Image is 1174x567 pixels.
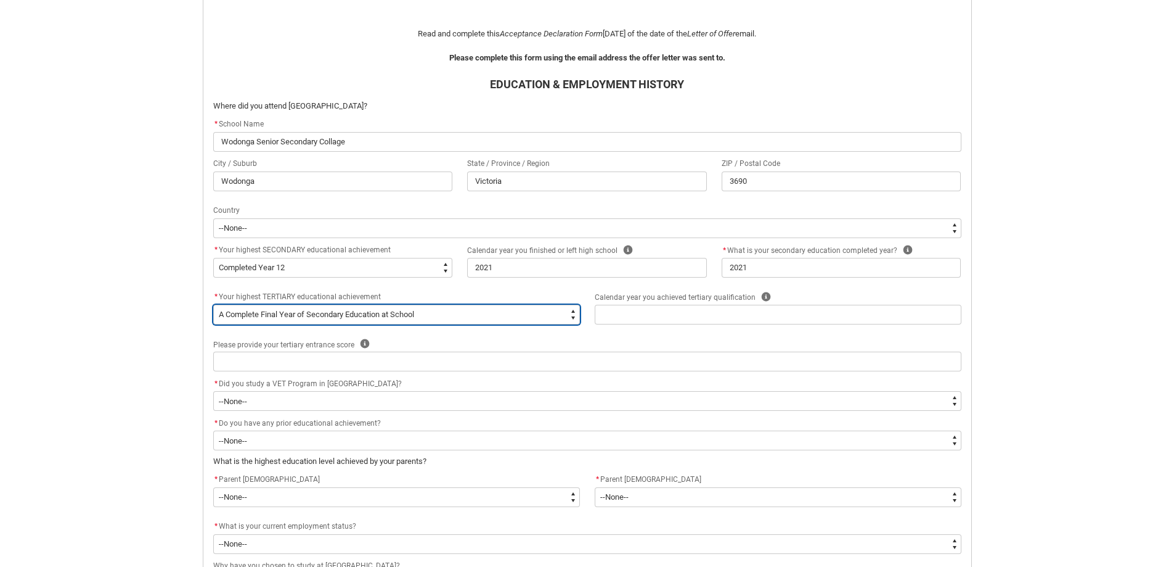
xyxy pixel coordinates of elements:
span: State / Province / Region [467,159,550,168]
abbr: required [214,292,218,301]
abbr: required [214,419,218,428]
span: Parent [DEMOGRAPHIC_DATA] [219,475,320,484]
span: Your highest TERTIARY educational achievement [219,292,381,301]
i: Letter of Offer [687,29,735,38]
abbr: required [214,379,218,388]
span: Your highest SECONDARY educational achievement [219,246,391,254]
p: Where did you attend [GEOGRAPHIC_DATA]? [213,100,961,112]
span: ZIP / Postal Code [722,159,780,168]
span: School Name [213,120,264,128]
p: What is the highest education level achieved by your parents? [213,455,961,468]
p: Read and complete this [DATE] of the date of the email. [213,28,961,40]
b: Please complete this form using the email address the offer letter was sent to. [449,53,725,62]
span: Calendar year you achieved tertiary qualification [595,293,756,302]
abbr: required [214,522,218,531]
span: What is your current employment status? [219,522,356,531]
abbr: required [214,120,218,128]
b: EDUCATION & EMPLOYMENT HISTORY [490,78,684,91]
span: City / Suburb [213,159,257,168]
span: Do you have any prior educational achievement? [219,419,381,428]
span: Calendar year you finished or left high school [467,246,618,255]
span: Did you study a VET Program in [GEOGRAPHIC_DATA]? [219,379,402,388]
i: Form [585,29,603,38]
abbr: required [214,475,218,484]
i: Acceptance Declaration [500,29,583,38]
span: Please provide your tertiary entrance score [213,341,354,349]
abbr: required [723,246,726,255]
span: Country [213,206,240,215]
abbr: required [596,475,599,484]
span: Parent [DEMOGRAPHIC_DATA] [600,475,701,484]
abbr: required [214,246,218,254]
span: What is your secondary education completed year? [722,246,897,255]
